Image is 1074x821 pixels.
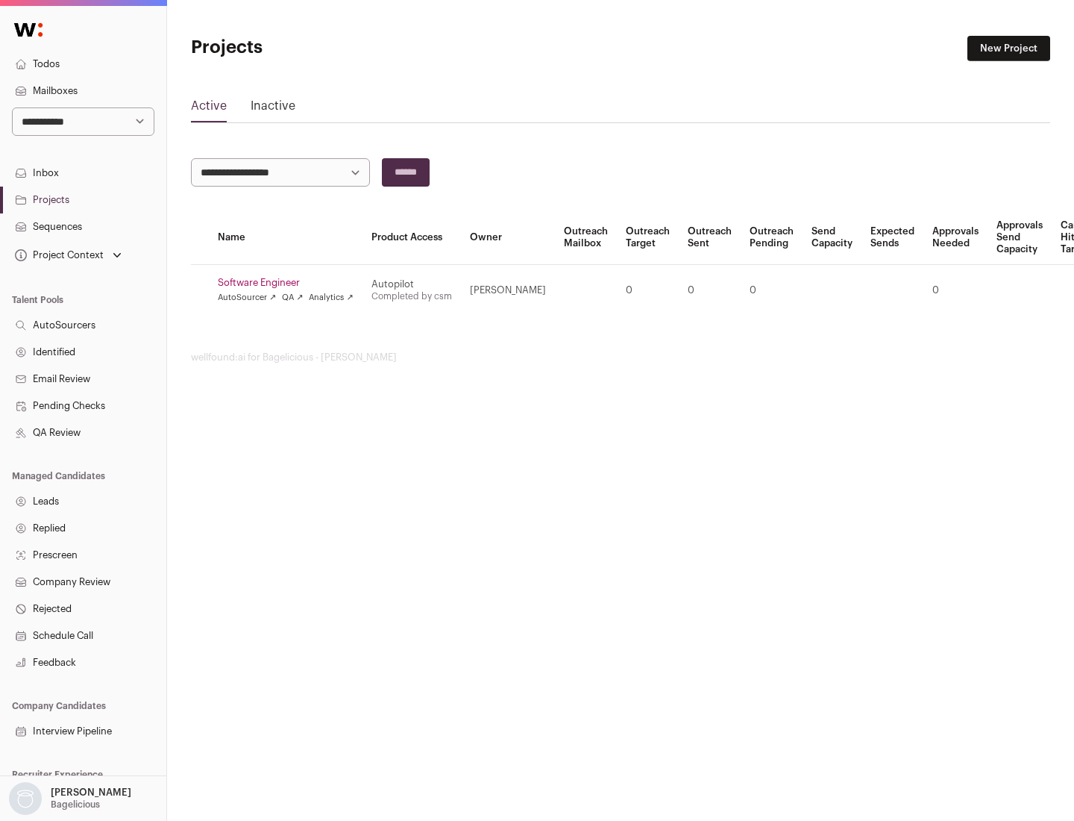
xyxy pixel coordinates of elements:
[679,210,741,265] th: Outreach Sent
[371,292,452,301] a: Completed by csm
[191,97,227,121] a: Active
[191,36,477,60] h1: Projects
[209,210,362,265] th: Name
[282,292,303,304] a: QA ↗
[6,15,51,45] img: Wellfound
[51,787,131,799] p: [PERSON_NAME]
[679,265,741,316] td: 0
[251,97,295,121] a: Inactive
[741,210,803,265] th: Outreach Pending
[803,210,861,265] th: Send Capacity
[191,352,1050,363] footer: wellfound:ai for Bagelicious - [PERSON_NAME]
[461,210,555,265] th: Owner
[741,265,803,316] td: 0
[12,249,104,261] div: Project Context
[923,265,987,316] td: 0
[362,210,461,265] th: Product Access
[51,799,100,811] p: Bagelicious
[461,265,555,316] td: [PERSON_NAME]
[218,277,354,289] a: Software Engineer
[12,245,125,266] button: Open dropdown
[987,210,1052,265] th: Approvals Send Capacity
[309,292,353,304] a: Analytics ↗
[617,210,679,265] th: Outreach Target
[923,210,987,265] th: Approvals Needed
[555,210,617,265] th: Outreach Mailbox
[617,265,679,316] td: 0
[9,782,42,815] img: nopic.png
[6,782,134,815] button: Open dropdown
[371,278,452,290] div: Autopilot
[861,210,923,265] th: Expected Sends
[218,292,276,304] a: AutoSourcer ↗
[967,36,1050,61] a: New Project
